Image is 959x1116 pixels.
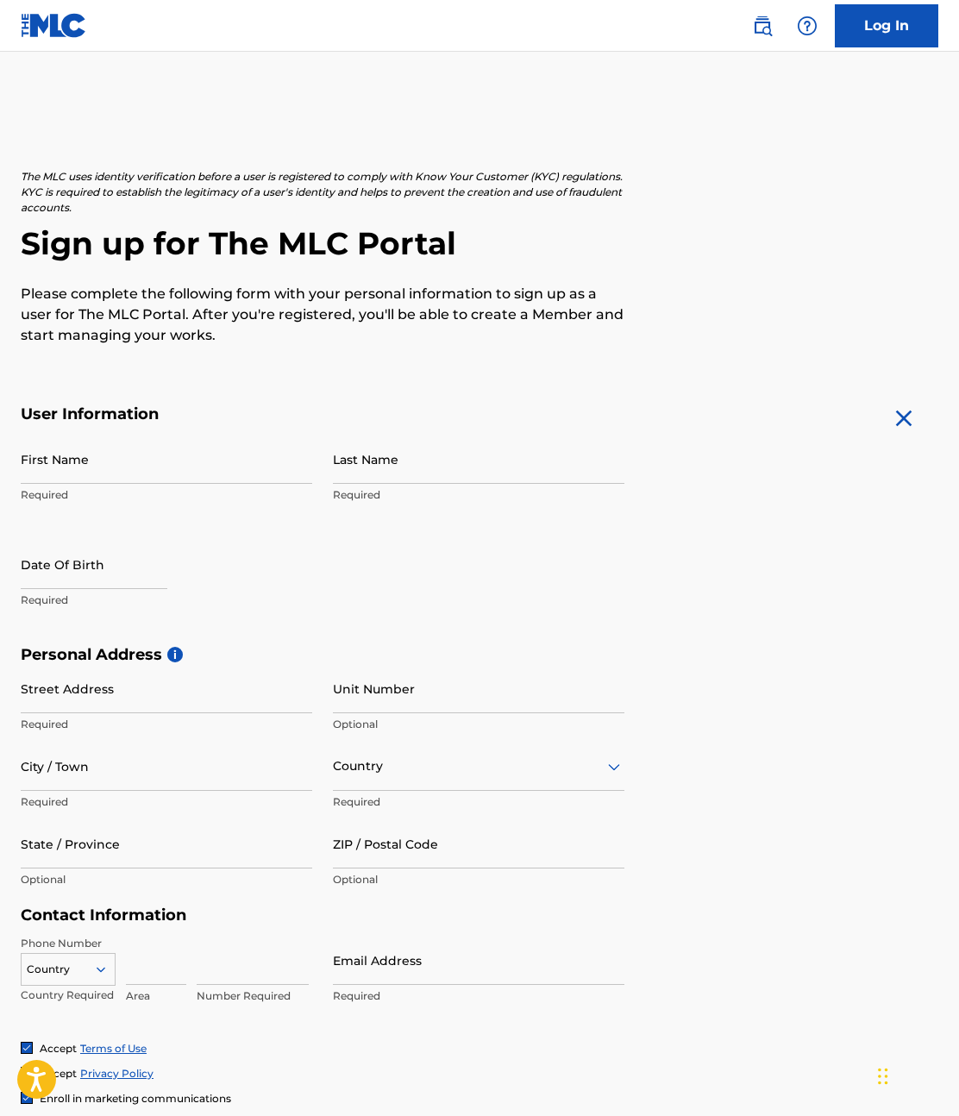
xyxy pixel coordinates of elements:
div: Help [790,9,824,43]
p: The MLC uses identity verification before a user is registered to comply with Know Your Customer ... [21,169,624,216]
p: Optional [333,872,624,887]
h5: Contact Information [21,906,624,925]
img: search [752,16,773,36]
p: Area [126,988,186,1004]
img: checkbox [22,1043,32,1053]
a: Privacy Policy [80,1067,154,1080]
a: Terms of Use [80,1042,147,1055]
span: Accept [40,1042,77,1055]
div: Arrastrar [878,1050,888,1102]
a: Public Search [745,9,780,43]
h2: Sign up for The MLC Portal [21,224,938,263]
p: Required [333,988,624,1004]
span: Accept [40,1067,77,1080]
img: help [797,16,818,36]
div: Widget de chat [873,1033,959,1116]
h5: Personal Address [21,645,938,665]
span: Enroll in marketing communications [40,1092,231,1105]
p: Please complete the following form with your personal information to sign up as a user for The ML... [21,284,624,346]
img: close [890,404,918,432]
p: Required [21,592,312,608]
p: Required [21,794,312,810]
a: Log In [835,4,938,47]
img: MLC Logo [21,13,87,38]
p: Country Required [21,987,116,1003]
p: Required [21,487,312,503]
p: Required [333,487,624,503]
img: checkbox [22,1093,32,1103]
p: Number Required [197,988,309,1004]
p: Required [333,794,624,810]
p: Required [21,717,312,732]
iframe: Chat Widget [873,1033,959,1116]
p: Optional [333,717,624,732]
h5: User Information [21,404,624,424]
span: i [167,647,183,662]
p: Optional [21,872,312,887]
